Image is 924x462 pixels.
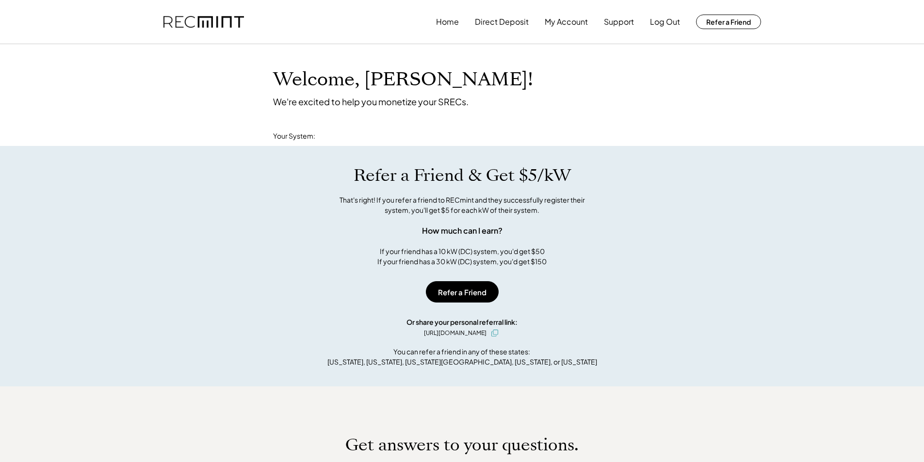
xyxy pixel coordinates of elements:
div: That's right! If you refer a friend to RECmint and they successfully register their system, you'l... [329,195,596,215]
h1: Welcome, [PERSON_NAME]! [273,68,533,91]
button: Direct Deposit [475,12,529,32]
div: Your System: [273,131,315,141]
button: Refer a Friend [426,281,499,303]
h1: Get answers to your questions. [345,435,579,455]
div: [URL][DOMAIN_NAME] [424,329,486,337]
button: click to copy [489,327,501,339]
button: Support [604,12,634,32]
div: You can refer a friend in any of these states: [US_STATE], [US_STATE], [US_STATE][GEOGRAPHIC_DATA... [327,347,597,367]
div: How much can I earn? [422,225,503,237]
div: Or share your personal referral link: [406,317,518,327]
div: We're excited to help you monetize your SRECs. [273,96,469,107]
div: If your friend has a 10 kW (DC) system, you'd get $50 If your friend has a 30 kW (DC) system, you... [377,246,547,267]
button: Log Out [650,12,680,32]
h1: Refer a Friend & Get $5/kW [354,165,571,186]
button: My Account [545,12,588,32]
button: Home [436,12,459,32]
img: recmint-logotype%403x.png [163,16,244,28]
button: Refer a Friend [696,15,761,29]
